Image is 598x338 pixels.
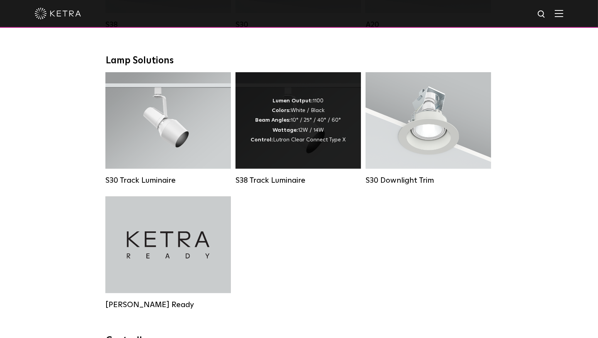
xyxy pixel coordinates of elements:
[105,72,231,185] a: S30 Track Luminaire Lumen Output:1100Colors:White / BlackBeam Angles:15° / 25° / 40° / 60° / 90°W...
[273,98,313,104] strong: Lumen Output:
[106,55,492,66] div: Lamp Solutions
[256,117,291,123] strong: Beam Angles:
[273,137,346,143] span: Lutron Clear Connect Type X
[235,176,361,185] div: S38 Track Luminaire
[537,10,547,19] img: search icon
[35,8,81,19] img: ketra-logo-2019-white
[251,96,346,145] div: 1100 White / Black 10° / 25° / 40° / 60° 12W / 14W
[105,176,231,185] div: S30 Track Luminaire
[272,108,291,113] strong: Colors:
[251,137,273,143] strong: Control:
[366,72,491,185] a: S30 Downlight Trim S30 Downlight Trim
[273,127,298,133] strong: Wattage:
[105,197,231,309] a: [PERSON_NAME] Ready [PERSON_NAME] Ready
[555,10,563,17] img: Hamburger%20Nav.svg
[105,300,231,309] div: [PERSON_NAME] Ready
[235,72,361,185] a: S38 Track Luminaire Lumen Output:1100Colors:White / BlackBeam Angles:10° / 25° / 40° / 60°Wattage...
[366,176,491,185] div: S30 Downlight Trim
